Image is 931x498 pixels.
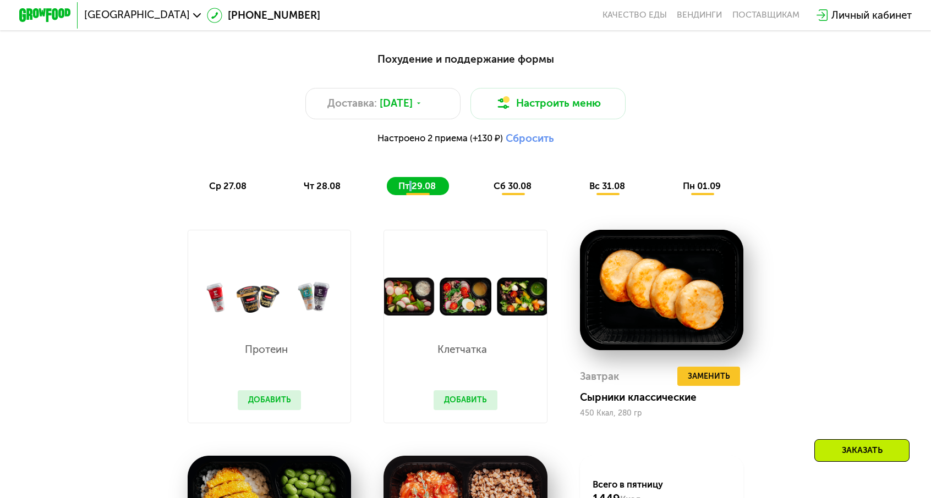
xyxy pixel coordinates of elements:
span: пн 01.09 [683,181,721,191]
span: ср 27.08 [209,181,247,191]
button: Сбросить [506,132,554,145]
a: [PHONE_NUMBER] [207,8,320,23]
div: Личный кабинет [831,8,912,23]
span: вс 31.08 [589,181,625,191]
button: Настроить меню [470,88,626,119]
a: Вендинги [677,10,722,20]
span: [DATE] [380,96,413,111]
button: Заменить [677,367,741,386]
span: пт 29.08 [398,181,436,191]
span: Доставка: [327,96,377,111]
div: Заказать [814,439,910,462]
div: Похудение и поддержание формы [83,51,848,67]
div: 450 Ккал, 280 гр [580,409,744,418]
button: Добавить [434,390,497,410]
a: Качество еды [603,10,667,20]
span: Настроено 2 приема (+130 ₽) [377,134,503,143]
div: Завтрак [580,367,619,386]
span: Заменить [688,370,730,383]
span: чт 28.08 [304,181,341,191]
p: Протеин [238,345,295,355]
p: Клетчатка [434,345,491,355]
span: [GEOGRAPHIC_DATA] [84,10,190,20]
button: Добавить [238,390,302,410]
div: поставщикам [732,10,799,20]
span: сб 30.08 [494,181,532,191]
div: Сырники классические [580,391,754,404]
